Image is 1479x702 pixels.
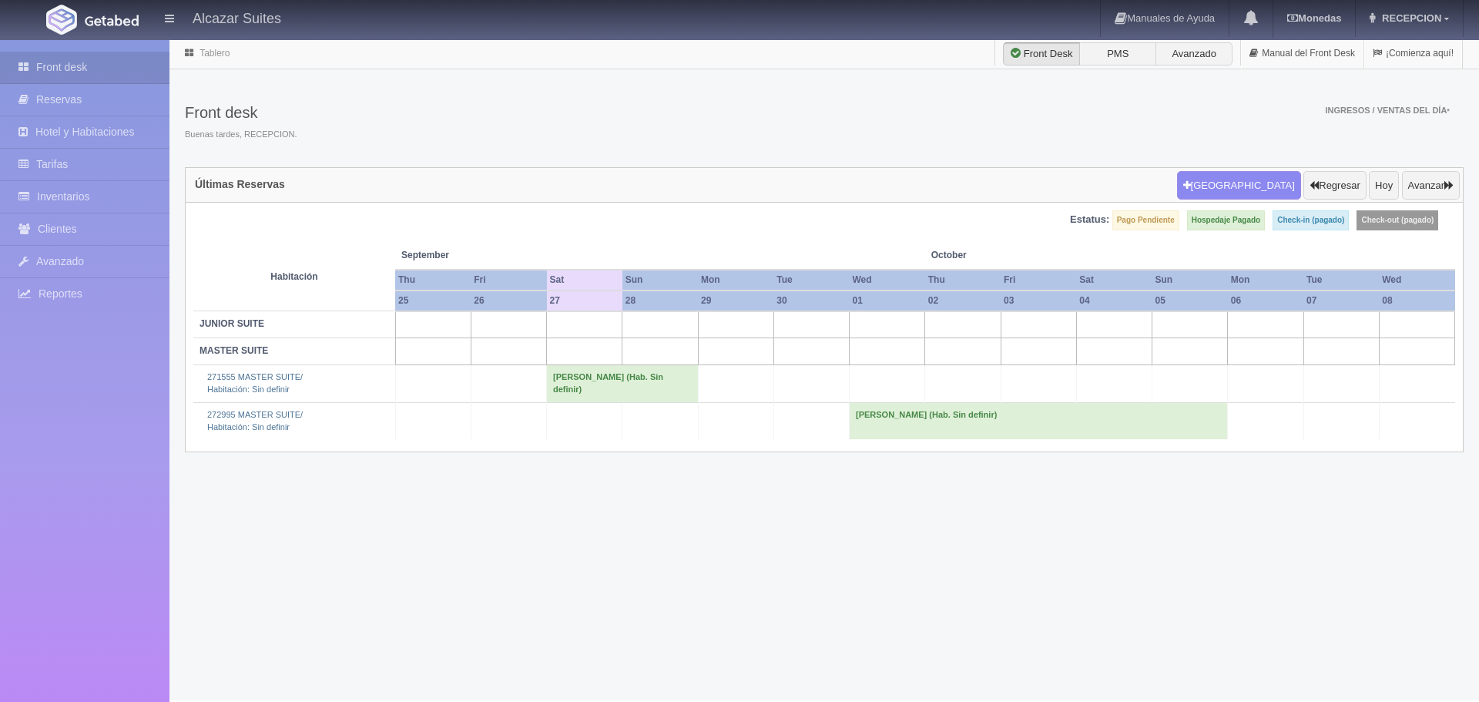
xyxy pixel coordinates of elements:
th: 27 [547,291,622,311]
h4: Últimas Reservas [195,179,285,190]
th: 03 [1001,291,1076,311]
label: Pago Pendiente [1112,210,1179,230]
a: 271555 MASTER SUITE/Habitación: Sin definir [207,372,303,394]
button: [GEOGRAPHIC_DATA] [1177,171,1301,200]
th: Wed [1379,270,1454,291]
th: 25 [395,291,471,311]
th: 07 [1303,291,1379,311]
th: Fri [471,270,546,291]
span: September [401,249,541,262]
th: 30 [773,291,849,311]
a: Tablero [200,48,230,59]
th: 02 [925,291,1001,311]
label: Check-out (pagado) [1357,210,1438,230]
th: Sat [547,270,622,291]
button: Avanzar [1402,171,1460,200]
b: JUNIOR SUITE [200,318,264,329]
label: Estatus: [1070,213,1109,227]
th: Sun [622,270,698,291]
th: 01 [850,291,925,311]
td: [PERSON_NAME] (Hab. Sin definir) [547,365,699,402]
b: MASTER SUITE [200,345,268,356]
a: 272995 MASTER SUITE/Habitación: Sin definir [207,410,303,432]
button: Hoy [1369,171,1399,200]
th: 05 [1152,291,1228,311]
th: Tue [1303,270,1379,291]
th: Sat [1076,270,1152,291]
label: Avanzado [1155,42,1232,65]
th: 29 [698,291,773,311]
span: RECEPCION [1378,12,1441,24]
th: 06 [1228,291,1303,311]
th: Fri [1001,270,1076,291]
h3: Front desk [185,104,297,121]
strong: Habitación [270,271,317,282]
th: 08 [1379,291,1454,311]
label: PMS [1079,42,1156,65]
h4: Alcazar Suites [193,8,281,27]
th: Mon [1228,270,1303,291]
img: Getabed [46,5,77,35]
a: ¡Comienza aquí! [1364,39,1462,69]
a: Manual del Front Desk [1241,39,1363,69]
span: October [931,249,1071,262]
th: 04 [1076,291,1152,311]
th: Thu [925,270,1001,291]
td: [PERSON_NAME] (Hab. Sin definir) [850,402,1228,439]
button: Regresar [1303,171,1366,200]
label: Front Desk [1003,42,1080,65]
th: Wed [850,270,925,291]
th: Tue [773,270,849,291]
img: Getabed [85,15,139,26]
th: 28 [622,291,698,311]
label: Hospedaje Pagado [1187,210,1265,230]
th: Sun [1152,270,1228,291]
th: 26 [471,291,546,311]
b: Monedas [1287,12,1341,24]
span: Ingresos / Ventas del día [1325,106,1450,115]
label: Check-in (pagado) [1273,210,1349,230]
th: Mon [698,270,773,291]
th: Thu [395,270,471,291]
span: Buenas tardes, RECEPCION. [185,129,297,141]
